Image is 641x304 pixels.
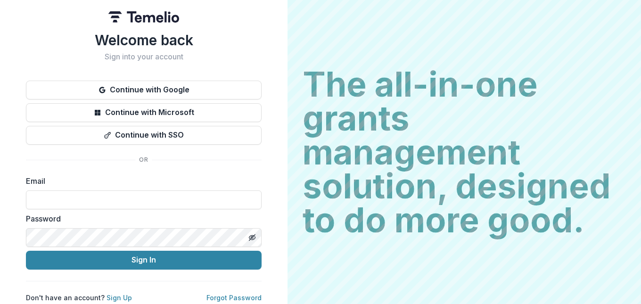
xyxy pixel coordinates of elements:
[26,175,256,187] label: Email
[26,103,262,122] button: Continue with Microsoft
[26,81,262,99] button: Continue with Google
[26,293,132,303] p: Don't have an account?
[107,294,132,302] a: Sign Up
[108,11,179,23] img: Temelio
[26,52,262,61] h2: Sign into your account
[26,213,256,224] label: Password
[206,294,262,302] a: Forgot Password
[26,126,262,145] button: Continue with SSO
[26,32,262,49] h1: Welcome back
[245,230,260,245] button: Toggle password visibility
[26,251,262,270] button: Sign In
